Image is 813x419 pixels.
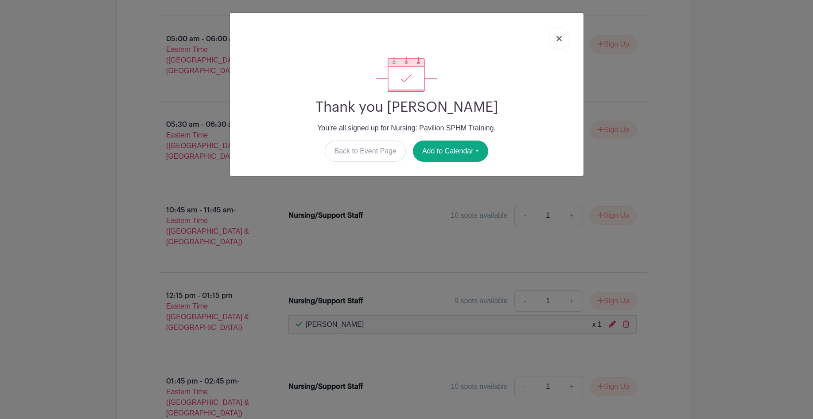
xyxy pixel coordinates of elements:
img: signup_complete-c468d5dda3e2740ee63a24cb0ba0d3ce5d8a4ecd24259e683200fb1569d990c8.svg [376,56,437,92]
p: You're all signed up for Nursing: Pavilion SPHM Training. [237,123,576,133]
a: Back to Event Page [325,141,406,162]
button: Add to Calendar [413,141,488,162]
img: close_button-5f87c8562297e5c2d7936805f587ecaba9071eb48480494691a3f1689db116b3.svg [556,36,562,41]
h2: Thank you [PERSON_NAME] [237,99,576,116]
